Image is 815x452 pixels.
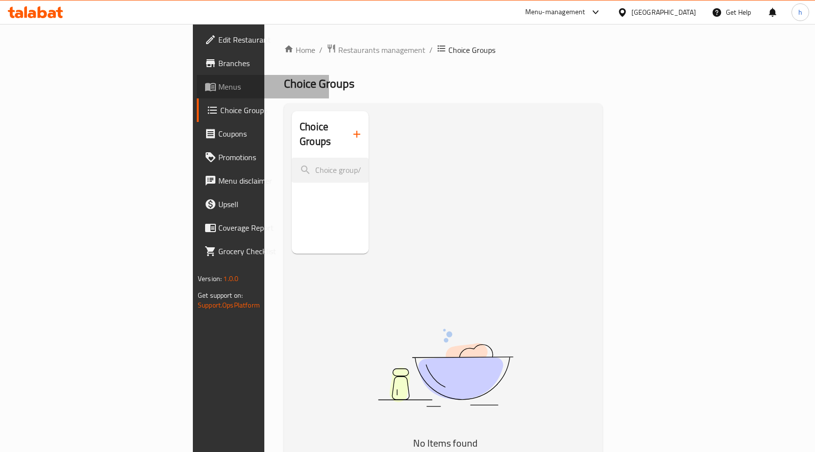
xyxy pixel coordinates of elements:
nav: breadcrumb [284,44,603,56]
img: dish.svg [323,303,568,432]
input: search [292,158,369,183]
h5: No Items found [323,435,568,451]
a: Restaurants management [326,44,425,56]
a: Support.OpsPlatform [198,299,260,311]
span: Grocery Checklist [218,245,321,257]
div: Menu-management [525,6,585,18]
span: Menu disclaimer [218,175,321,187]
a: Promotions [197,145,329,169]
li: / [429,44,433,56]
div: [GEOGRAPHIC_DATA] [631,7,696,18]
span: Upsell [218,198,321,210]
span: Get support on: [198,289,243,302]
span: Choice Groups [448,44,495,56]
span: Version: [198,272,222,285]
span: Menus [218,81,321,93]
a: Upsell [197,192,329,216]
span: Choice Groups [220,104,321,116]
a: Menus [197,75,329,98]
span: Coverage Report [218,222,321,234]
a: Coverage Report [197,216,329,239]
span: Restaurants management [338,44,425,56]
a: Menu disclaimer [197,169,329,192]
a: Coupons [197,122,329,145]
span: Branches [218,57,321,69]
span: Promotions [218,151,321,163]
span: 1.0.0 [223,272,238,285]
a: Branches [197,51,329,75]
span: Edit Restaurant [218,34,321,46]
a: Grocery Checklist [197,239,329,263]
a: Choice Groups [197,98,329,122]
span: h [798,7,802,18]
a: Edit Restaurant [197,28,329,51]
span: Coupons [218,128,321,140]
